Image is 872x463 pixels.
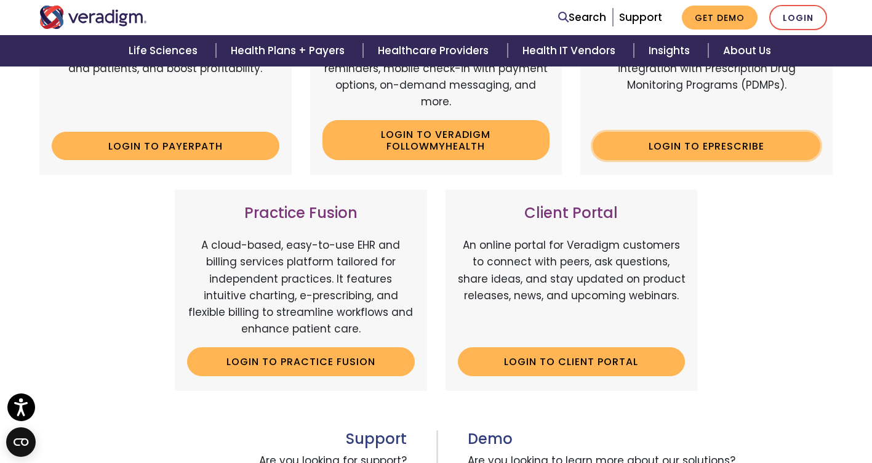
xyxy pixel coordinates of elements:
[769,5,827,30] a: Login
[322,120,550,160] a: Login to Veradigm FollowMyHealth
[187,204,415,222] h3: Practice Fusion
[558,9,606,26] a: Search
[468,430,833,448] h3: Demo
[458,204,686,222] h3: Client Portal
[216,35,363,66] a: Health Plans + Payers
[619,10,662,25] a: Support
[363,35,507,66] a: Healthcare Providers
[187,347,415,376] a: Login to Practice Fusion
[187,237,415,337] p: A cloud-based, easy-to-use EHR and billing services platform tailored for independent practices. ...
[634,35,708,66] a: Insights
[593,132,820,160] a: Login to ePrescribe
[52,132,279,160] a: Login to Payerpath
[39,430,407,448] h3: Support
[508,35,634,66] a: Health IT Vendors
[114,35,216,66] a: Life Sciences
[39,6,147,29] img: Veradigm logo
[708,35,786,66] a: About Us
[682,6,758,30] a: Get Demo
[458,237,686,337] p: An online portal for Veradigm customers to connect with peers, ask questions, share ideas, and st...
[6,427,36,457] button: Open CMP widget
[458,347,686,376] a: Login to Client Portal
